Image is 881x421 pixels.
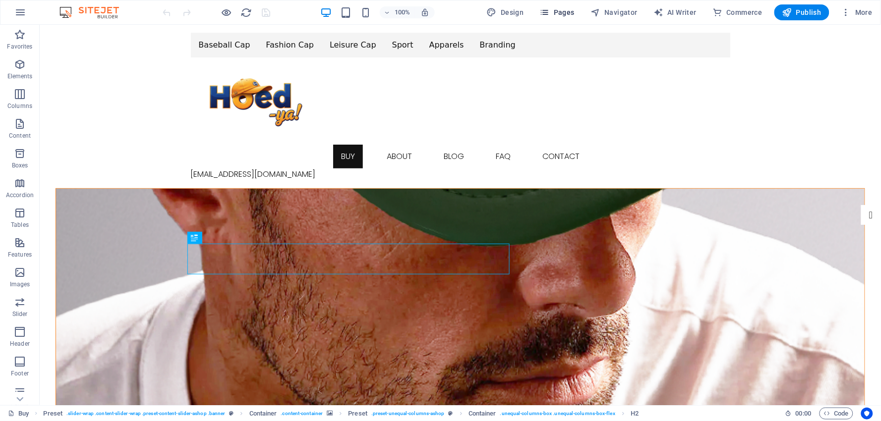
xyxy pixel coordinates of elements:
button: Navigator [587,4,642,20]
p: Features [8,251,32,259]
img: Editor Logo [57,6,131,18]
p: Elements [7,72,33,80]
div: Design (Ctrl+Alt+Y) [483,4,528,20]
span: AI Writer [653,7,697,17]
button: Usercentrics [861,408,873,420]
p: Images [10,280,30,288]
p: Accordion [6,191,34,199]
button: Click here to leave preview mode and continue editing [221,6,233,18]
p: Boxes [12,161,28,169]
span: Click to select. Double-click to edit [469,408,496,420]
span: . preset-unequal-columns-ashop [371,408,445,420]
button: 100% [380,6,415,18]
p: Columns [7,102,32,110]
h6: Session time [785,408,812,420]
span: Navigator [590,7,638,17]
button: Publish [774,4,829,20]
span: Commerce [712,7,763,17]
span: . unequal-columns-box .unequal-columns-box-flex [500,408,615,420]
span: : [803,410,804,417]
span: . slider-wrap .content-slider-wrap .preset-content-slider-ashop .banner [66,408,226,420]
span: 00 00 [796,408,811,420]
span: Click to select. Double-click to edit [631,408,639,420]
p: Footer [11,369,29,377]
i: On resize automatically adjust zoom level to fit chosen device. [420,8,429,17]
span: Click to select. Double-click to edit [349,408,368,420]
span: Design [487,7,524,17]
i: This element is a customizable preset [230,411,234,416]
i: Reload page [241,7,252,18]
button: AI Writer [649,4,701,20]
button: Pages [536,4,579,20]
p: Content [9,132,31,140]
h6: 100% [395,6,411,18]
a: Click to cancel selection. Double-click to open Pages [8,408,29,420]
p: Header [10,340,30,348]
i: This element is a customizable preset [449,411,453,416]
i: This element contains a background [327,411,333,416]
span: Publish [782,7,822,17]
button: Design [483,4,528,20]
p: Slider [12,310,28,318]
span: Code [824,408,849,420]
button: Commerce [708,4,766,20]
span: Pages [540,7,575,17]
span: Click to select. Double-click to edit [43,408,62,420]
p: Tables [11,221,29,229]
button: More [837,4,877,20]
span: Click to select. Double-click to edit [249,408,277,420]
button: reload [240,6,252,18]
p: Favorites [7,43,32,51]
span: . content-container [281,408,323,420]
nav: breadcrumb [43,408,639,420]
button: Code [820,408,853,420]
span: More [841,7,873,17]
